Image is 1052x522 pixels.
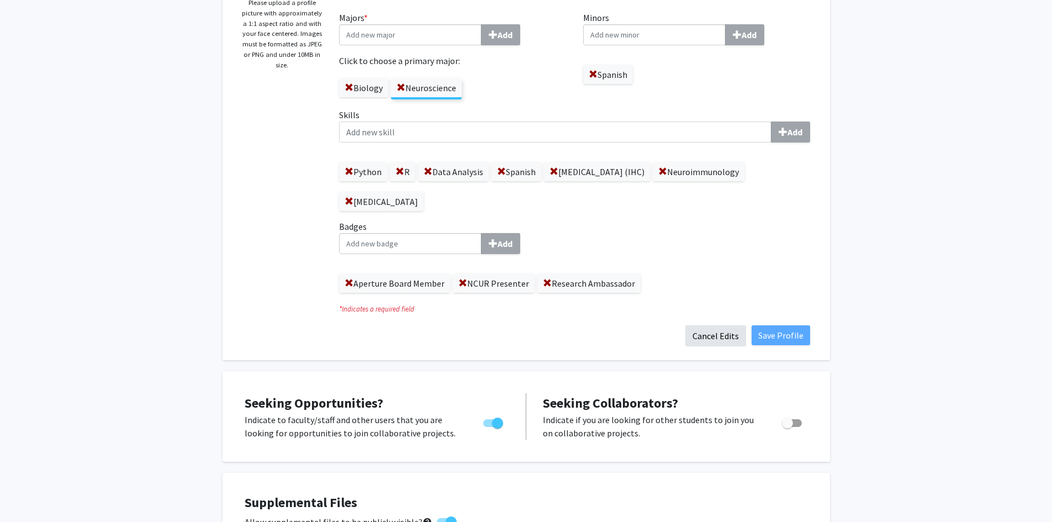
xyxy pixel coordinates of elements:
[245,394,383,412] span: Seeking Opportunities?
[778,413,808,430] div: Toggle
[583,65,633,84] label: Spanish
[245,495,808,511] h4: Supplemental Files
[752,325,810,345] button: Save Profile
[653,162,744,181] label: Neuroimmunology
[543,413,761,440] p: Indicate if you are looking for other students to join you on collaborative projects.
[339,233,482,254] input: BadgesAdd
[491,162,541,181] label: Spanish
[498,238,512,249] b: Add
[339,11,567,45] label: Majors
[339,304,810,314] i: Indicates a required field
[771,122,810,143] button: Skills
[583,24,726,45] input: MinorsAdd
[481,233,520,254] button: Badges
[8,472,47,514] iframe: Chat
[339,162,387,181] label: Python
[787,126,802,138] b: Add
[339,192,424,211] label: [MEDICAL_DATA]
[742,29,757,40] b: Add
[481,24,520,45] button: Majors*
[725,24,764,45] button: Minors
[245,413,462,440] p: Indicate to faculty/staff and other users that you are looking for opportunities to join collabor...
[685,325,746,346] button: Cancel Edits
[390,162,415,181] label: R
[543,394,678,412] span: Seeking Collaborators?
[339,54,567,67] label: Click to choose a primary major:
[544,162,650,181] label: [MEDICAL_DATA] (IHC)
[453,274,535,293] label: NCUR Presenter
[339,122,771,143] input: SkillsAdd
[583,11,811,45] label: Minors
[339,24,482,45] input: Majors*Add
[537,274,641,293] label: Research Ambassador
[418,162,489,181] label: Data Analysis
[479,413,509,430] div: Toggle
[391,78,462,97] label: Neuroscience
[339,78,388,97] label: Biology
[339,274,450,293] label: Aperture Board Member
[339,220,810,254] label: Badges
[498,29,512,40] b: Add
[339,108,810,143] label: Skills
